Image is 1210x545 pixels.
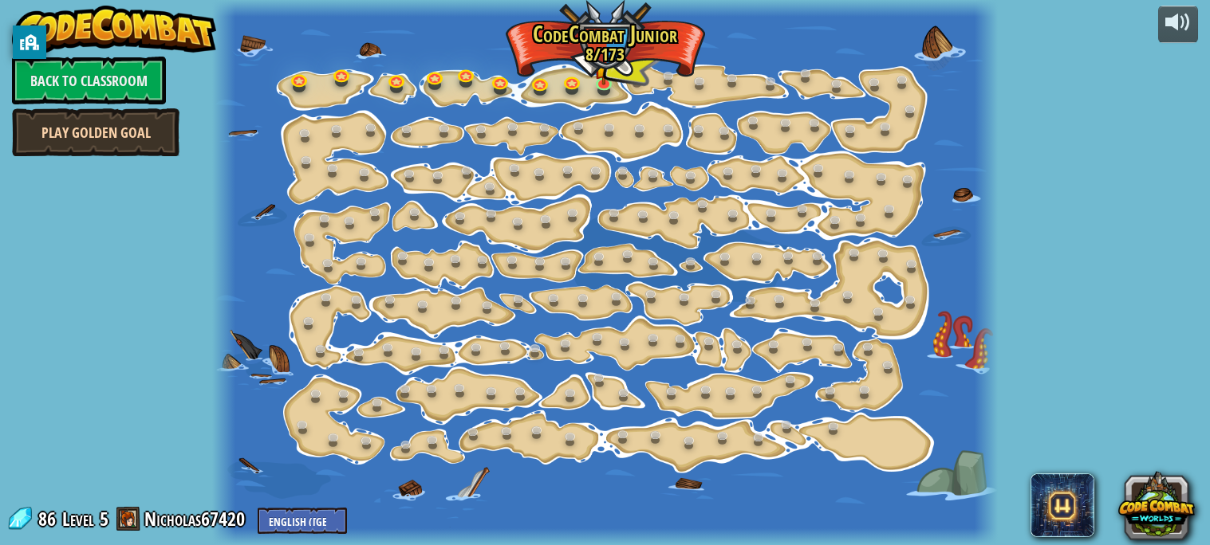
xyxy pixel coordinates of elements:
[594,53,613,85] img: level-banner-started.png
[144,506,250,531] a: Nicholas67420
[12,57,166,104] a: Back to Classroom
[1158,6,1198,43] button: Adjust volume
[100,506,108,531] span: 5
[38,506,61,531] span: 86
[62,506,94,532] span: Level
[13,25,46,59] button: privacy banner
[12,6,216,53] img: CodeCombat - Learn how to code by playing a game
[12,108,179,156] a: Play Golden Goal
